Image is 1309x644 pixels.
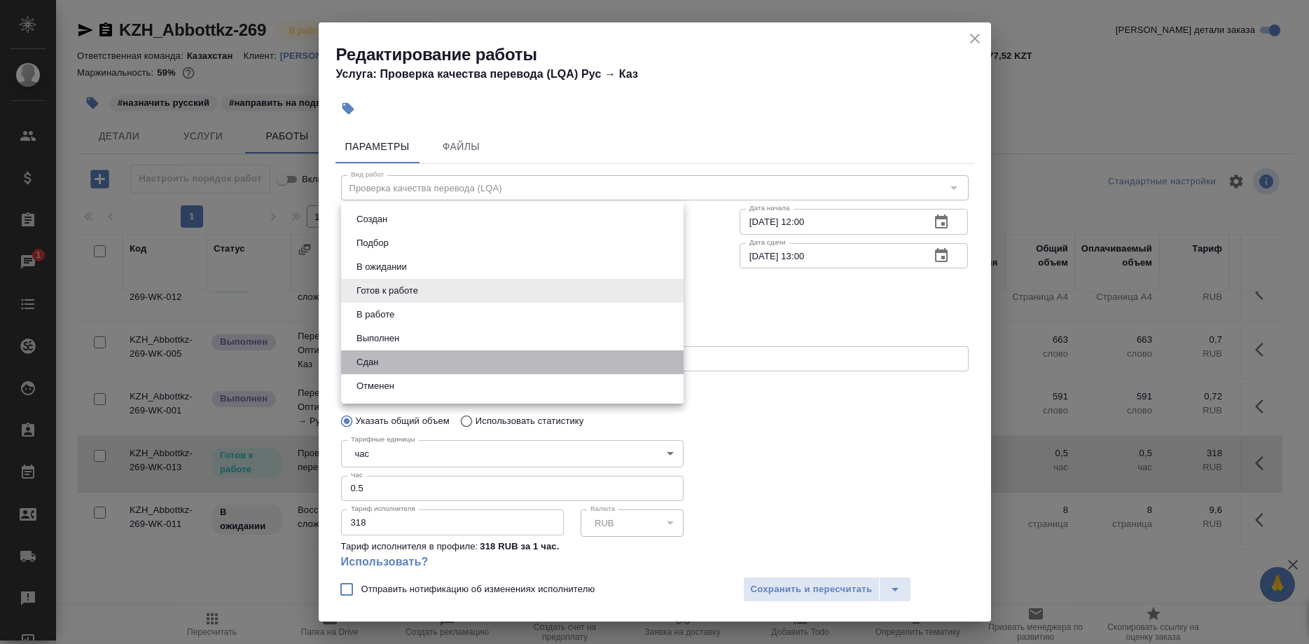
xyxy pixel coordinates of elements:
button: Готов к работе [352,283,422,299]
button: Отменен [352,378,399,394]
button: Выполнен [352,331,403,346]
button: Создан [352,212,392,227]
button: В ожидании [352,259,411,275]
button: Подбор [352,235,393,251]
button: Сдан [352,355,382,370]
button: В работе [352,307,399,322]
